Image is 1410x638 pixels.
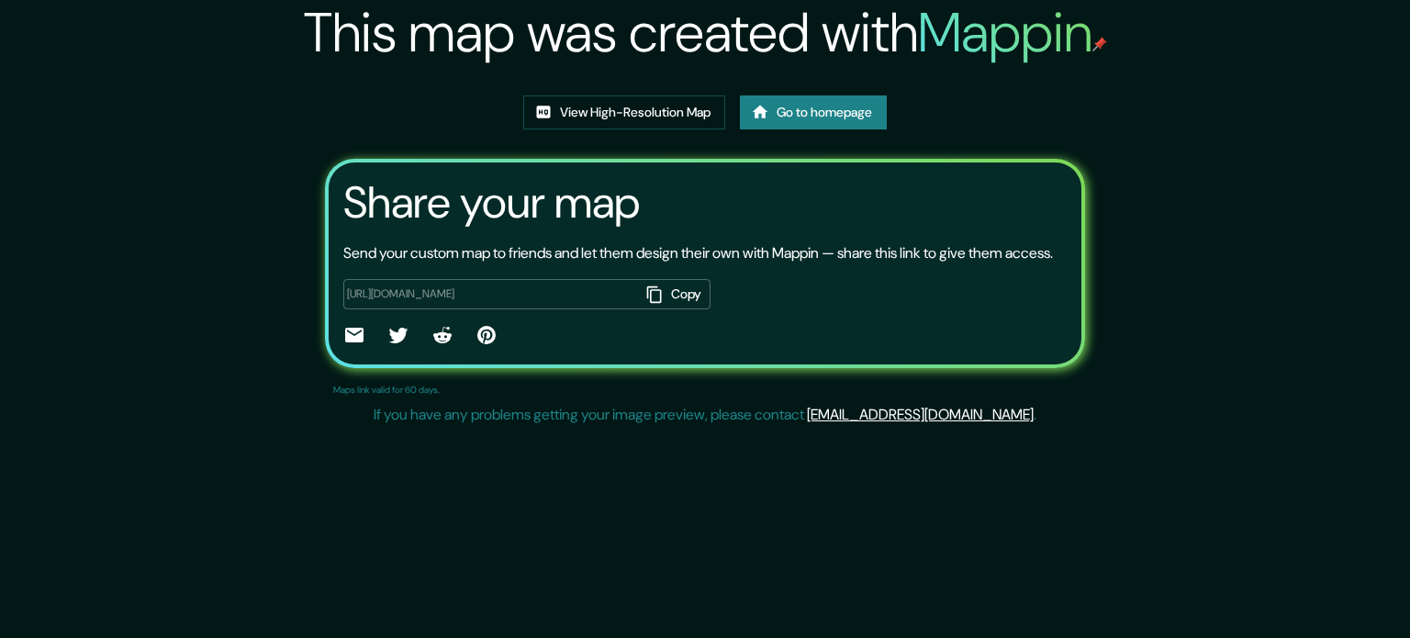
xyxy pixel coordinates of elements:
p: If you have any problems getting your image preview, please contact . [374,404,1036,426]
h3: Share your map [343,177,640,229]
p: Send your custom map to friends and let them design their own with Mappin — share this link to gi... [343,242,1053,264]
a: View High-Resolution Map [523,95,725,129]
a: [EMAIL_ADDRESS][DOMAIN_NAME] [807,405,1034,424]
img: mappin-pin [1092,37,1107,51]
button: Copy [639,279,711,309]
a: Go to homepage [740,95,887,129]
p: Maps link valid for 60 days. [333,383,440,397]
